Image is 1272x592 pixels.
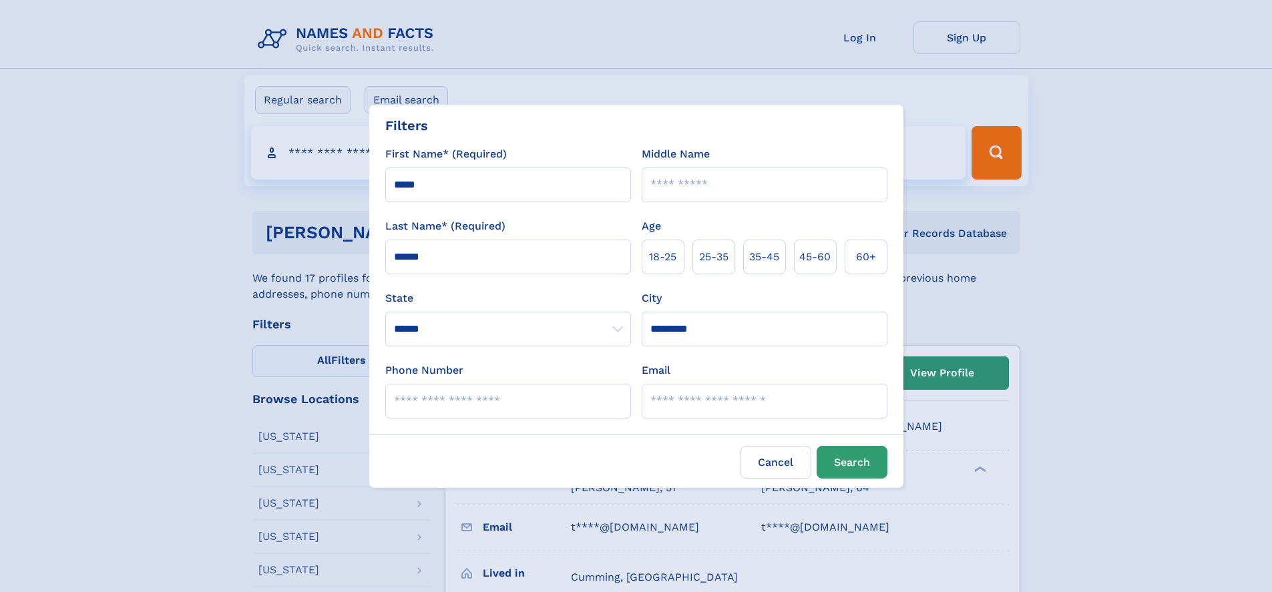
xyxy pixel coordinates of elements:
[642,146,710,162] label: Middle Name
[699,249,728,265] span: 25‑35
[649,249,676,265] span: 18‑25
[642,218,661,234] label: Age
[385,290,631,306] label: State
[642,290,662,306] label: City
[385,146,507,162] label: First Name* (Required)
[642,362,670,378] label: Email
[385,115,428,135] div: Filters
[385,218,505,234] label: Last Name* (Required)
[799,249,831,265] span: 45‑60
[856,249,876,265] span: 60+
[817,446,887,479] button: Search
[740,446,811,479] label: Cancel
[385,362,463,378] label: Phone Number
[749,249,779,265] span: 35‑45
